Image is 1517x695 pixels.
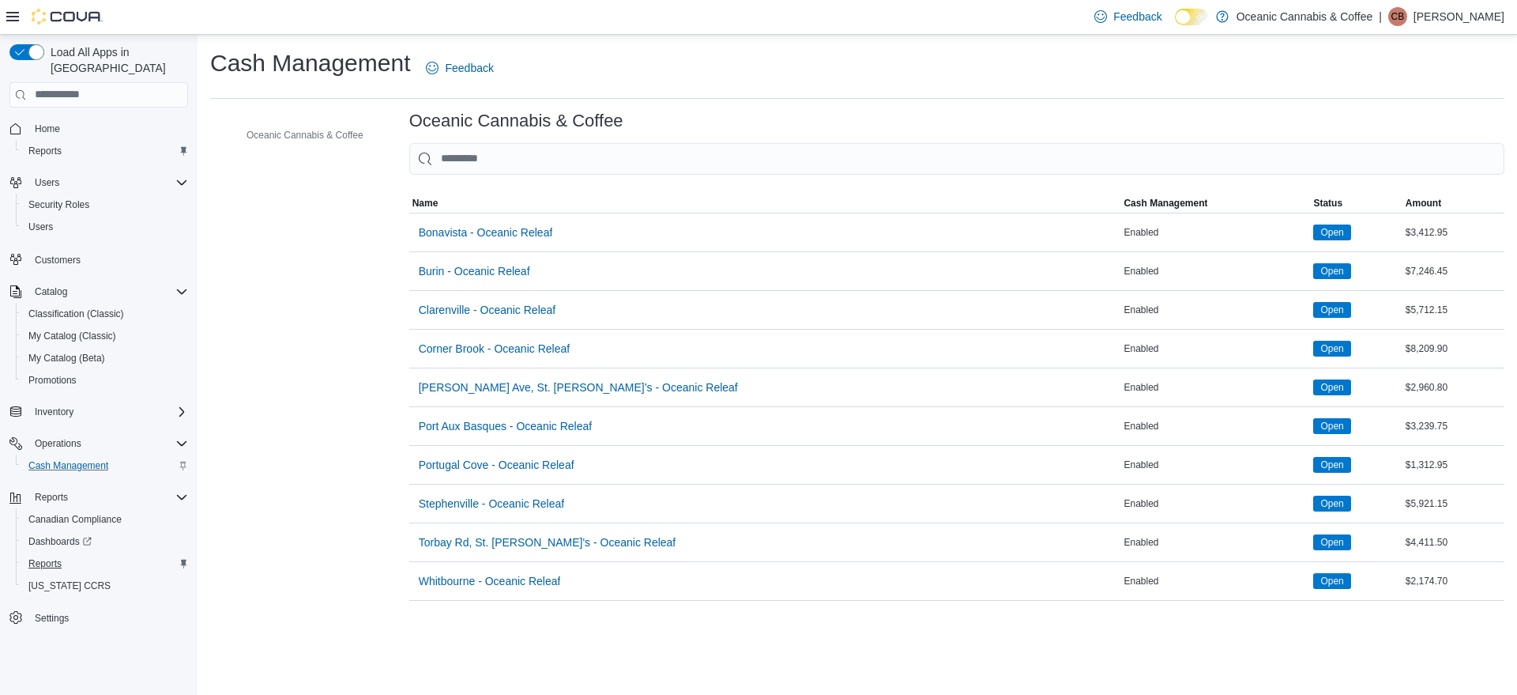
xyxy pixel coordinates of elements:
span: Open [1313,225,1350,240]
span: Users [22,217,188,236]
span: Reports [35,491,68,504]
div: Enabled [1120,533,1310,552]
button: Corner Brook - Oceanic Releaf [412,333,576,364]
span: Port Aux Basques - Oceanic Releaf [419,418,592,434]
span: Feedback [1113,9,1161,25]
button: Portugal Cove - Oceanic Releaf [412,449,581,481]
button: Users [3,172,194,194]
span: Users [35,176,59,189]
span: Burin - Oceanic Releaf [419,263,530,279]
span: CB [1391,7,1405,26]
span: Open [1320,342,1343,356]
span: Open [1313,302,1350,318]
span: Customers [35,254,81,266]
span: Classification (Classic) [28,308,124,320]
span: My Catalog (Classic) [28,330,116,342]
div: Enabled [1120,378,1310,397]
span: Canadian Compliance [22,510,188,529]
a: Home [28,119,66,138]
span: Users [28,221,53,233]
button: Home [3,117,194,140]
button: Inventory [28,402,80,421]
a: Dashboards [16,531,194,553]
div: Enabled [1120,417,1310,436]
button: Promotions [16,369,194,391]
span: Corner Brook - Oceanic Releaf [419,341,570,357]
button: Users [28,173,66,192]
button: Catalog [28,282,73,301]
span: Settings [35,612,69,625]
span: Open [1313,457,1350,473]
button: Security Roles [16,194,194,216]
a: Users [22,217,59,236]
span: Reports [28,557,62,570]
span: Dark Mode [1175,25,1176,26]
span: Reports [22,554,188,573]
div: $2,960.80 [1402,378,1504,397]
span: Load All Apps in [GEOGRAPHIC_DATA] [44,44,188,76]
input: This is a search bar. As you type, the results lower in the page will automatically filter. [409,143,1504,175]
button: Name [409,194,1121,213]
span: Open [1313,263,1350,279]
div: Enabled [1120,223,1310,242]
span: Stephenville - Oceanic Releaf [419,496,564,512]
a: My Catalog (Beta) [22,349,111,368]
button: Status [1310,194,1402,213]
span: Open [1320,574,1343,588]
a: Feedback [420,52,499,84]
h3: Oceanic Cannabis & Coffee [409,111,623,130]
span: Portugal Cove - Oceanic Releaf [419,457,574,473]
span: [US_STATE] CCRS [28,580,111,592]
div: $5,921.15 [1402,494,1504,513]
a: Reports [22,142,68,161]
button: Whitbourne - Oceanic Releaf [412,565,567,597]
a: Dashboards [22,532,98,551]
span: Open [1320,225,1343,240]
span: Dashboards [22,532,188,551]
span: Operations [28,434,188,453]
div: Enabled [1120,572,1310,591]
div: $3,239.75 [1402,417,1504,436]
button: Users [16,216,194,238]
div: $7,246.45 [1402,262,1504,281]
input: Dark Mode [1175,9,1208,25]
span: Classification (Classic) [22,304,188,323]
span: [PERSON_NAME] Ave, St. [PERSON_NAME]’s - Oceanic Releaf [419,380,738,395]
span: Oceanic Cannabis & Coffee [247,129,363,142]
span: Security Roles [28,198,89,211]
button: Torbay Rd, St. [PERSON_NAME]'s - Oceanic Releaf [412,527,683,558]
span: Promotions [28,374,77,387]
span: Open [1313,573,1350,589]
span: Open [1313,418,1350,434]
p: [PERSON_NAME] [1413,7,1504,26]
button: [US_STATE] CCRS [16,575,194,597]
a: Customers [28,251,87,270]
a: Canadian Compliance [22,510,128,529]
a: Feedback [1088,1,1168,32]
button: Customers [3,247,194,270]
span: Open [1320,458,1343,472]
span: Open [1320,497,1343,511]
button: Operations [3,432,194,455]
span: My Catalog (Beta) [28,352,105,364]
button: Cash Management [1120,194,1310,213]
div: $3,412.95 [1402,223,1504,242]
div: Enabled [1120,455,1310,474]
span: Inventory [35,406,73,418]
button: Port Aux Basques - Oceanic Releaf [412,410,598,442]
a: Classification (Classic) [22,304,130,323]
span: Reports [28,488,188,507]
span: My Catalog (Beta) [22,349,188,368]
span: Open [1320,303,1343,317]
span: Catalog [28,282,188,301]
button: My Catalog (Beta) [16,347,194,369]
a: Reports [22,554,68,573]
span: Open [1320,535,1343,550]
a: My Catalog (Classic) [22,327,122,346]
span: Security Roles [22,195,188,214]
span: Reports [22,142,188,161]
div: Enabled [1120,339,1310,358]
span: Reports [28,145,62,157]
span: Amount [1406,197,1441,210]
span: Open [1313,496,1350,512]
